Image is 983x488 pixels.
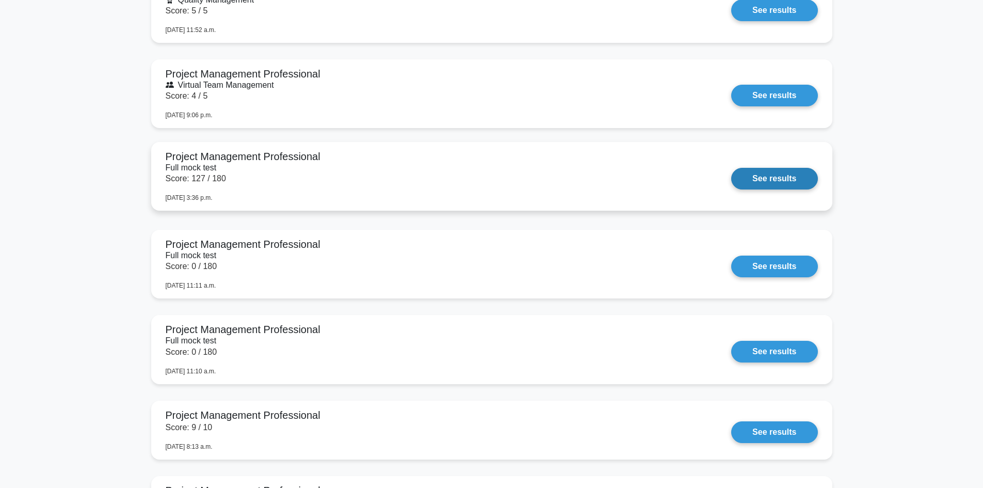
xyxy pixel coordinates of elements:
a: See results [731,256,817,277]
a: See results [731,341,817,363]
a: See results [731,168,817,190]
a: See results [731,421,817,443]
a: See results [731,85,817,106]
